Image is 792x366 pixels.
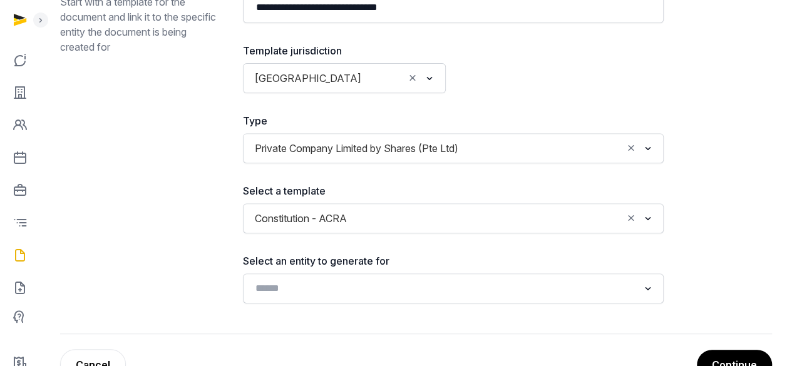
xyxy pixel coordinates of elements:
[625,140,636,157] button: Clear Selected
[243,253,664,268] label: Select an entity to generate for
[249,67,440,89] div: Search for option
[252,69,364,87] span: [GEOGRAPHIC_DATA]
[464,140,622,157] input: Search for option
[250,280,638,297] input: Search for option
[243,183,664,198] label: Select a template
[407,69,418,87] button: Clear Selected
[249,137,657,160] div: Search for option
[625,210,636,227] button: Clear Selected
[249,207,657,230] div: Search for option
[252,210,350,227] span: Constitution - ACRA
[367,69,404,87] input: Search for option
[252,140,461,157] span: Private Company Limited by Shares (Pte Ltd)
[249,277,657,300] div: Search for option
[243,113,664,128] label: Type
[352,210,622,227] input: Search for option
[243,43,446,58] label: Template jurisdiction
